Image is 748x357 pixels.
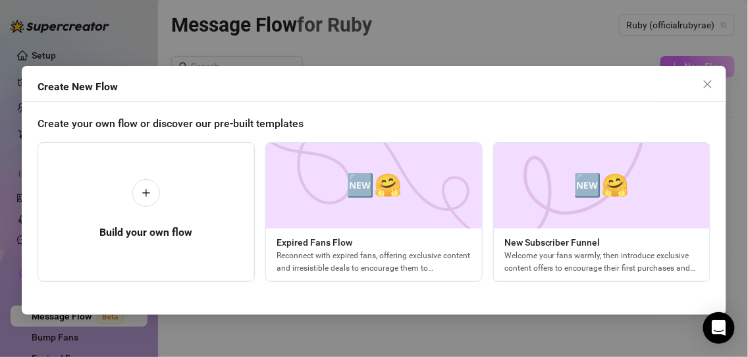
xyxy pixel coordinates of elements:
[703,79,713,90] span: close
[38,117,304,130] span: Create your own flow or discover our pre-built templates
[346,168,402,203] span: 🆕🤗
[697,74,718,95] button: Close
[494,235,710,250] span: New Subscriber Funnel
[142,188,151,198] span: plus
[494,250,710,273] div: Welcome your fans warmly, then introduce exclusive content offers to encourage their first purcha...
[697,79,718,90] span: Close
[99,225,192,240] h5: Build your own flow
[38,79,726,95] div: Create New Flow
[574,168,629,203] span: 🆕🤗
[266,250,482,273] div: Reconnect with expired fans, offering exclusive content and irresistible deals to encourage them ...
[266,235,482,250] span: Expired Fans Flow
[703,312,735,344] div: Open Intercom Messenger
